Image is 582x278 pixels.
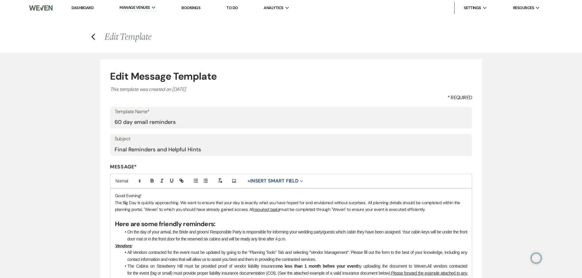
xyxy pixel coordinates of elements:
span: Edit Template [104,30,151,44]
li: All Vendors contracted for the event must be updated by going to the "Planning Tools" Tab and sel... [121,249,467,263]
label: Subject [115,135,468,143]
span: Resources [513,5,534,11]
span: Analytics [264,5,283,11]
a: To Do [226,5,238,10]
p: Good Evening! [115,192,467,199]
button: Insert Smart Field [245,177,305,185]
p: The Big Day is quickly approaching. We want to ensure that your day is exactly what you have hope... [115,199,467,213]
a: Dashboard [71,5,93,10]
img: Weven Logo [29,2,52,14]
span: * Required [448,94,472,101]
label: Template Name* [115,107,468,116]
u: Vendors: [115,243,132,248]
strong: . [426,264,427,269]
strong: no less than 1 month before your event [278,264,357,269]
span: Settings [464,5,481,11]
h4: Edit Message Template [110,69,472,84]
p: This template was created on [DATE] [110,85,472,93]
span: + [247,179,250,183]
u: required tasks [253,207,279,212]
strong: Here are some friendly reminders: [115,220,215,228]
li: On the day of your arrival, the Bride and groom/ Responsible Party is responsible for informing y... [121,229,467,242]
span: Manage Venues [119,5,150,11]
label: Message* [110,164,472,170]
a: Bookings [181,5,200,10]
